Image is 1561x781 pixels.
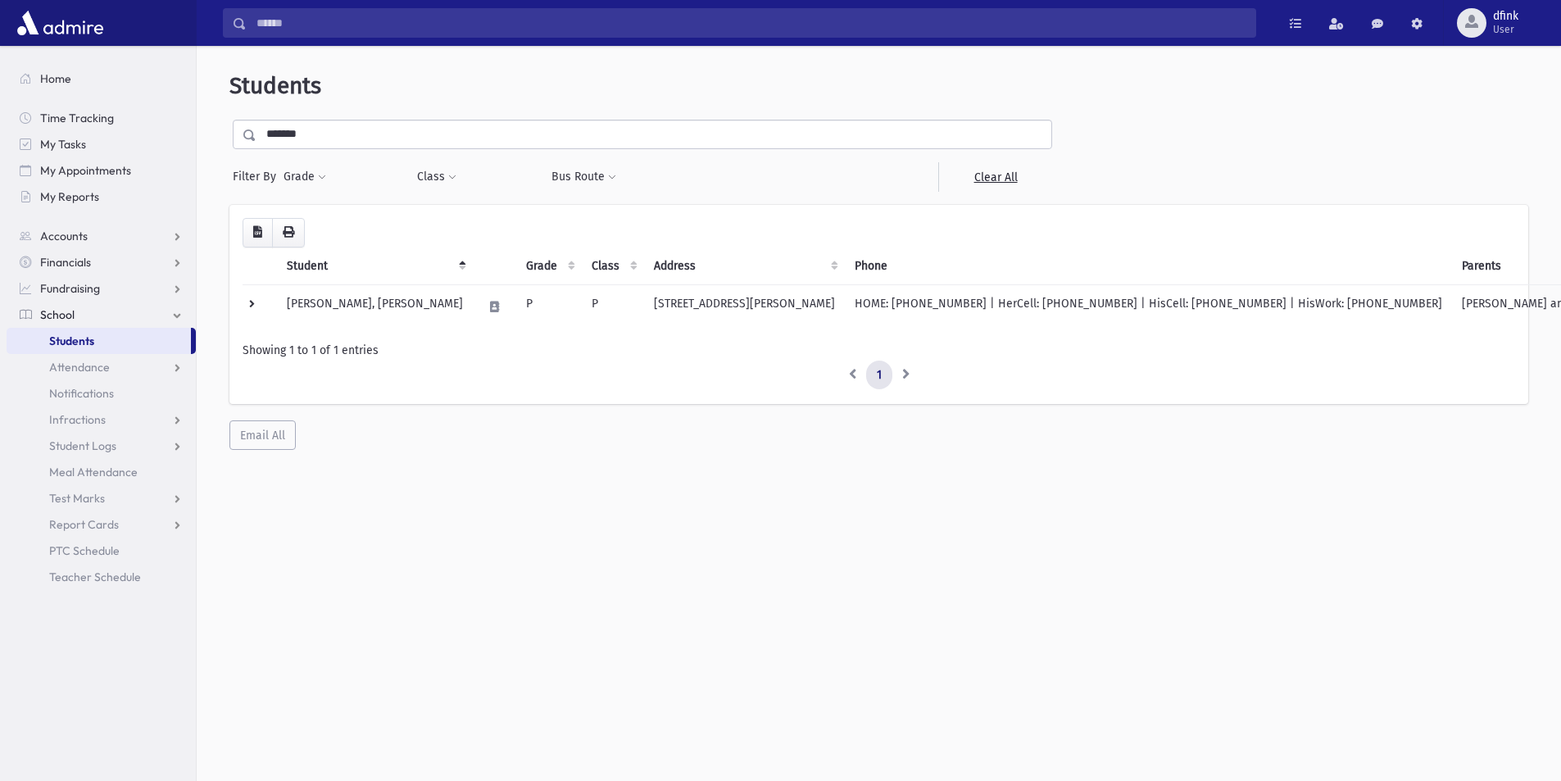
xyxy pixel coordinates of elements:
div: Showing 1 to 1 of 1 entries [243,342,1515,359]
span: Notifications [49,386,114,401]
span: School [40,307,75,322]
span: dfink [1493,10,1518,23]
button: Class [416,162,457,192]
td: [PERSON_NAME], [PERSON_NAME] [277,284,473,329]
a: Time Tracking [7,105,196,131]
a: Financials [7,249,196,275]
span: Financials [40,255,91,270]
span: Students [229,72,321,99]
span: My Tasks [40,137,86,152]
a: PTC Schedule [7,538,196,564]
span: Time Tracking [40,111,114,125]
a: Report Cards [7,511,196,538]
th: Grade: activate to sort column ascending [516,247,582,285]
a: School [7,302,196,328]
span: User [1493,23,1518,36]
td: P [582,284,644,329]
a: Attendance [7,354,196,380]
button: Grade [283,162,327,192]
th: Phone [845,247,1452,285]
button: Print [272,218,305,247]
input: Search [247,8,1255,38]
th: Student: activate to sort column descending [277,247,473,285]
button: Email All [229,420,296,450]
a: Student Logs [7,433,196,459]
a: My Appointments [7,157,196,184]
span: Teacher Schedule [49,570,141,584]
button: Bus Route [551,162,617,192]
a: My Tasks [7,131,196,157]
a: My Reports [7,184,196,210]
span: Student Logs [49,438,116,453]
span: Test Marks [49,491,105,506]
a: Students [7,328,191,354]
span: Meal Attendance [49,465,138,479]
span: PTC Schedule [49,543,120,558]
td: HOME: [PHONE_NUMBER] | HerCell: [PHONE_NUMBER] | HisCell: [PHONE_NUMBER] | HisWork: [PHONE_NUMBER] [845,284,1452,329]
span: Infractions [49,412,106,427]
span: Home [40,71,71,86]
a: Home [7,66,196,92]
span: Accounts [40,229,88,243]
span: My Reports [40,189,99,204]
a: Clear All [938,162,1052,192]
a: Notifications [7,380,196,406]
td: [STREET_ADDRESS][PERSON_NAME] [644,284,845,329]
span: Report Cards [49,517,119,532]
span: My Appointments [40,163,131,178]
span: Attendance [49,360,110,375]
a: Fundraising [7,275,196,302]
span: Fundraising [40,281,100,296]
a: Test Marks [7,485,196,511]
td: P [516,284,582,329]
span: Filter By [233,168,283,185]
a: Infractions [7,406,196,433]
a: Accounts [7,223,196,249]
button: CSV [243,218,273,247]
a: Teacher Schedule [7,564,196,590]
th: Address: activate to sort column ascending [644,247,845,285]
a: 1 [866,361,892,390]
span: Students [49,334,94,348]
a: Meal Attendance [7,459,196,485]
th: Class: activate to sort column ascending [582,247,644,285]
img: AdmirePro [13,7,107,39]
